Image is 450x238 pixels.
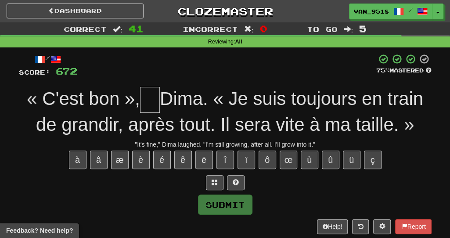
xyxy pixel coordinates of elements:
[322,151,339,169] button: û
[238,151,255,169] button: ï
[244,25,254,33] span: :
[113,25,122,33] span: :
[132,151,150,169] button: è
[349,4,432,19] a: Van_9518 /
[376,67,389,74] span: 75 %
[69,151,86,169] button: à
[216,151,234,169] button: î
[408,7,413,13] span: /
[352,219,369,234] button: Round history (alt+y)
[195,151,213,169] button: ë
[198,195,252,215] button: Submit
[317,219,348,234] button: Help!
[259,151,276,169] button: ô
[19,54,77,65] div: /
[174,151,192,169] button: ê
[6,226,73,235] span: Open feedback widget
[227,175,245,190] button: Single letter hint - you only get 1 per sentence and score half the points! alt+h
[19,69,50,76] span: Score:
[306,25,337,33] span: To go
[36,88,423,135] span: Dima. « Je suis toujours en train de grandir, après tout. Il sera vite à ma taille. »
[129,23,144,34] span: 41
[359,23,367,34] span: 5
[354,7,389,15] span: Van_9518
[157,4,294,19] a: Clozemaster
[343,151,360,169] button: ü
[183,25,238,33] span: Incorrect
[206,175,223,190] button: Switch sentence to multiple choice alt+p
[19,140,432,149] div: "It's fine," Dima laughed. "I'm still growing, after all. I'll grow into it."
[280,151,297,169] button: œ
[64,25,107,33] span: Correct
[111,151,129,169] button: æ
[343,25,353,33] span: :
[235,39,242,45] strong: All
[56,65,77,76] span: 672
[301,151,318,169] button: ù
[153,151,171,169] button: é
[27,88,140,109] span: « C'est bon »,
[364,151,382,169] button: ç
[7,4,144,18] a: Dashboard
[376,67,432,75] div: Mastered
[395,219,431,234] button: Report
[90,151,108,169] button: â
[260,23,267,34] span: 0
